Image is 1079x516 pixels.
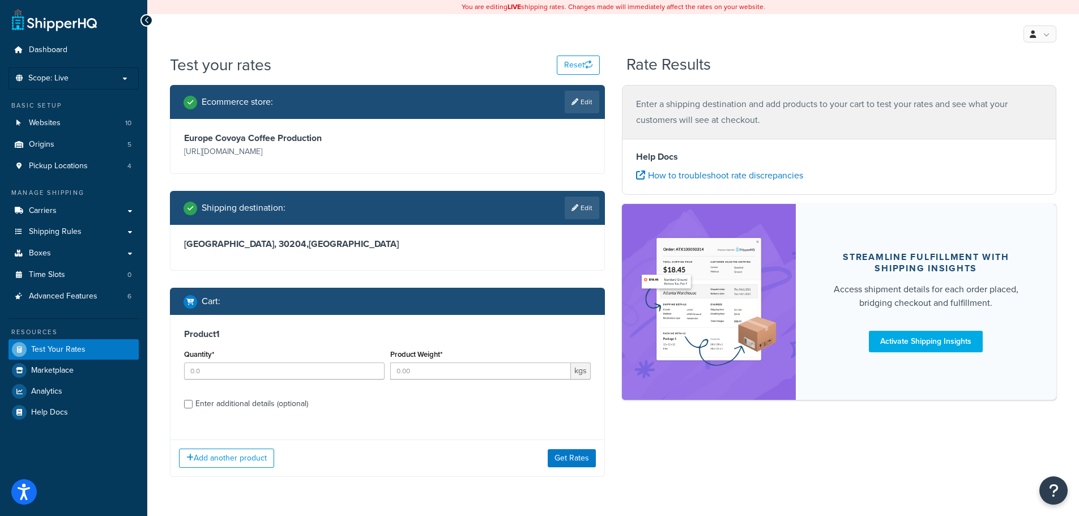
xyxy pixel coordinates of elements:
span: kgs [571,363,591,379]
h2: Shipping destination : [202,203,285,213]
a: Analytics [8,381,139,402]
div: Resources [8,327,139,337]
div: Manage Shipping [8,188,139,198]
li: Advanced Features [8,286,139,307]
span: 4 [127,161,131,171]
span: Help Docs [31,408,68,417]
p: Enter a shipping destination and add products to your cart to test your rates and see what your c... [636,96,1043,128]
input: 0.0 [184,363,385,379]
span: 0 [127,270,131,280]
h2: Ecommerce store : [202,97,273,107]
a: Dashboard [8,40,139,61]
a: How to troubleshoot rate discrepancies [636,169,803,182]
a: Marketplace [8,360,139,381]
label: Quantity* [184,350,214,359]
span: Websites [29,118,61,128]
h3: Product 1 [184,329,591,340]
h3: [GEOGRAPHIC_DATA], 30204 , [GEOGRAPHIC_DATA] [184,238,591,250]
button: Add another product [179,449,274,468]
h3: Europe Covoya Coffee Production [184,133,385,144]
h1: Test your rates [170,54,271,76]
button: Open Resource Center [1039,476,1068,505]
div: Streamline Fulfillment with Shipping Insights [823,251,1030,274]
a: Advanced Features6 [8,286,139,307]
span: Scope: Live [28,74,69,83]
span: Advanced Features [29,292,97,301]
a: Help Docs [8,402,139,423]
a: Time Slots0 [8,265,139,285]
span: 6 [127,292,131,301]
a: Edit [565,197,599,219]
h4: Help Docs [636,150,1043,164]
span: Time Slots [29,270,65,280]
label: Product Weight* [390,350,442,359]
li: Pickup Locations [8,156,139,177]
span: Boxes [29,249,51,258]
div: Access shipment details for each order placed, bridging checkout and fulfillment. [823,283,1030,310]
div: Basic Setup [8,101,139,110]
input: 0.00 [390,363,571,379]
a: Test Your Rates [8,339,139,360]
a: Shipping Rules [8,221,139,242]
span: Carriers [29,206,57,216]
span: Marketplace [31,366,74,376]
span: 10 [125,118,131,128]
p: [URL][DOMAIN_NAME] [184,144,385,160]
div: Enter additional details (optional) [195,396,308,412]
h2: Rate Results [626,56,711,74]
img: feature-image-si-e24932ea9b9fcd0ff835db86be1ff8d589347e8876e1638d903ea230a36726be.png [639,221,779,383]
li: Time Slots [8,265,139,285]
a: Edit [565,91,599,113]
span: Shipping Rules [29,227,82,237]
a: Carriers [8,201,139,221]
span: Origins [29,140,54,150]
b: LIVE [507,2,521,12]
span: 5 [127,140,131,150]
a: Activate Shipping Insights [869,331,983,352]
a: Origins5 [8,134,139,155]
button: Get Rates [548,449,596,467]
a: Boxes [8,243,139,264]
input: Enter additional details (optional) [184,400,193,408]
li: Websites [8,113,139,134]
li: Origins [8,134,139,155]
a: Pickup Locations4 [8,156,139,177]
span: Pickup Locations [29,161,88,171]
button: Reset [557,56,600,75]
span: Analytics [31,387,62,396]
span: Dashboard [29,45,67,55]
a: Websites10 [8,113,139,134]
span: Test Your Rates [31,345,86,355]
h2: Cart : [202,296,220,306]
